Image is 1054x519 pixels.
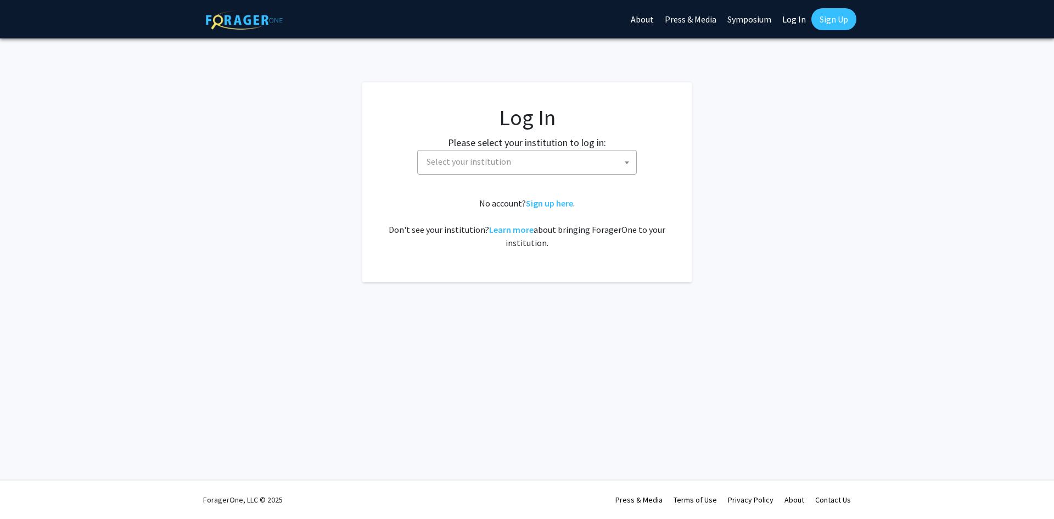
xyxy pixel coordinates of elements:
[427,156,511,167] span: Select your institution
[417,150,637,175] span: Select your institution
[448,135,606,150] label: Please select your institution to log in:
[674,495,717,505] a: Terms of Use
[489,224,534,235] a: Learn more about bringing ForagerOne to your institution
[203,481,283,519] div: ForagerOne, LLC © 2025
[526,198,573,209] a: Sign up here
[784,495,804,505] a: About
[615,495,663,505] a: Press & Media
[815,495,851,505] a: Contact Us
[811,8,856,30] a: Sign Up
[422,150,636,173] span: Select your institution
[206,10,283,30] img: ForagerOne Logo
[728,495,773,505] a: Privacy Policy
[384,197,670,249] div: No account? . Don't see your institution? about bringing ForagerOne to your institution.
[384,104,670,131] h1: Log In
